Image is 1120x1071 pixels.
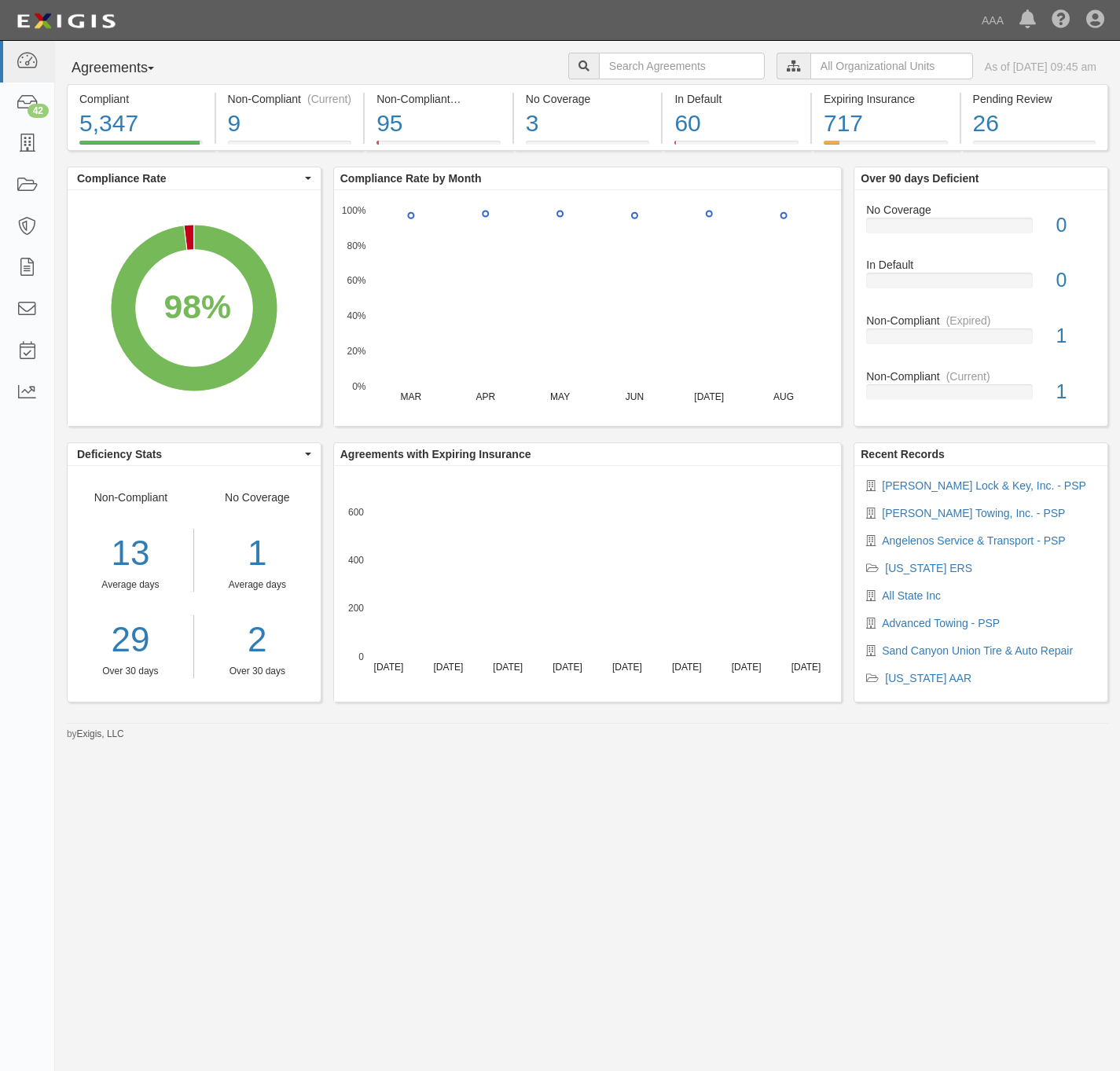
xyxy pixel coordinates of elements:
div: No Coverage [194,490,321,678]
text: 600 [348,506,364,517]
a: In Default60 [663,141,810,153]
text: 0% [352,380,366,391]
text: APR [476,391,495,402]
div: Non-Compliant (Current) [228,91,352,107]
div: 3 [526,107,650,141]
text: [DATE] [433,662,463,673]
a: Angelenos Service & Transport - PSP [882,534,1065,547]
div: In Default [674,91,799,107]
button: Deficiency Stats [68,443,321,465]
span: Compliance Rate [77,171,301,186]
div: Average days [206,578,309,592]
img: logo-5460c22ac91f19d4615b14bd174203de0afe785f0fc80cf4dbbc73dc1793850b.png [12,7,120,35]
text: 80% [347,240,365,251]
div: 1 [206,529,309,578]
text: AUG [773,391,794,402]
a: Compliant5,347 [67,141,215,153]
text: 40% [347,310,365,321]
a: Sand Canyon Union Tire & Auto Repair [882,644,1073,657]
div: (Current) [946,369,990,384]
div: As of [DATE] 09:45 am [985,59,1096,75]
div: 42 [28,104,49,118]
i: Help Center - Complianz [1052,11,1070,30]
text: [DATE] [553,662,582,673]
div: Non-Compliant [854,369,1107,384]
a: [PERSON_NAME] Lock & Key, Inc. - PSP [882,479,1086,492]
div: 13 [68,529,193,578]
b: Recent Records [861,448,945,460]
div: Compliant [79,91,203,107]
a: 2 [206,615,309,665]
text: MAY [550,391,570,402]
span: Deficiency Stats [77,446,301,462]
a: Non-Compliant(Current)9 [216,141,364,153]
svg: A chart. [334,466,841,702]
div: Expiring Insurance [824,91,948,107]
a: All State Inc [882,589,941,602]
small: by [67,728,124,741]
div: Over 30 days [206,665,309,678]
text: 0 [358,651,364,662]
text: 100% [342,204,366,215]
a: No Coverage3 [514,141,662,153]
div: Non-Compliant [68,490,194,678]
a: Non-Compliant(Current)1 [866,369,1096,413]
div: 1 [1045,322,1107,350]
text: [DATE] [373,662,403,673]
div: Pending Review [973,91,1096,107]
text: [DATE] [493,662,523,673]
div: 95 [376,107,501,141]
div: (Current) [307,91,351,107]
div: 717 [824,107,948,141]
text: MAR [400,391,421,402]
div: No Coverage [526,91,650,107]
input: Search Agreements [599,53,765,79]
div: Average days [68,578,193,592]
a: Pending Review26 [961,141,1109,153]
a: Non-Compliant(Expired)1 [866,313,1096,369]
text: JUN [625,391,643,402]
div: (Expired) [946,313,991,328]
text: [DATE] [732,662,762,673]
div: 98% [164,283,232,331]
a: 29 [68,615,193,665]
input: All Organizational Units [810,53,973,79]
text: [DATE] [694,391,724,402]
a: [US_STATE] ERS [885,562,972,574]
div: Non-Compliant [854,313,1107,328]
a: [US_STATE] AAR [885,672,971,684]
a: [PERSON_NAME] Towing, Inc. - PSP [882,507,1065,519]
a: AAA [974,5,1012,36]
div: No Coverage [854,202,1107,218]
div: 1 [1045,378,1107,406]
b: Agreements with Expiring Insurance [340,448,531,460]
div: 9 [228,107,352,141]
a: Expiring Insurance717 [812,141,960,153]
a: Advanced Towing - PSP [882,617,1000,629]
button: Compliance Rate [68,167,321,189]
b: Compliance Rate by Month [340,172,482,185]
text: 60% [347,275,365,286]
text: [DATE] [612,662,642,673]
text: [DATE] [791,662,821,673]
b: Over 90 days Deficient [861,172,979,185]
text: [DATE] [672,662,702,673]
div: In Default [854,257,1107,273]
text: 20% [347,346,365,357]
text: 200 [348,603,364,614]
div: Non-Compliant (Expired) [376,91,501,107]
svg: A chart. [334,190,841,426]
div: 0 [1045,266,1107,295]
a: Non-Compliant(Expired)95 [365,141,512,153]
a: In Default0 [866,257,1096,313]
div: 0 [1045,211,1107,240]
div: 60 [674,107,799,141]
svg: A chart. [68,190,320,426]
button: Agreements [67,53,185,84]
div: Over 30 days [68,665,193,678]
